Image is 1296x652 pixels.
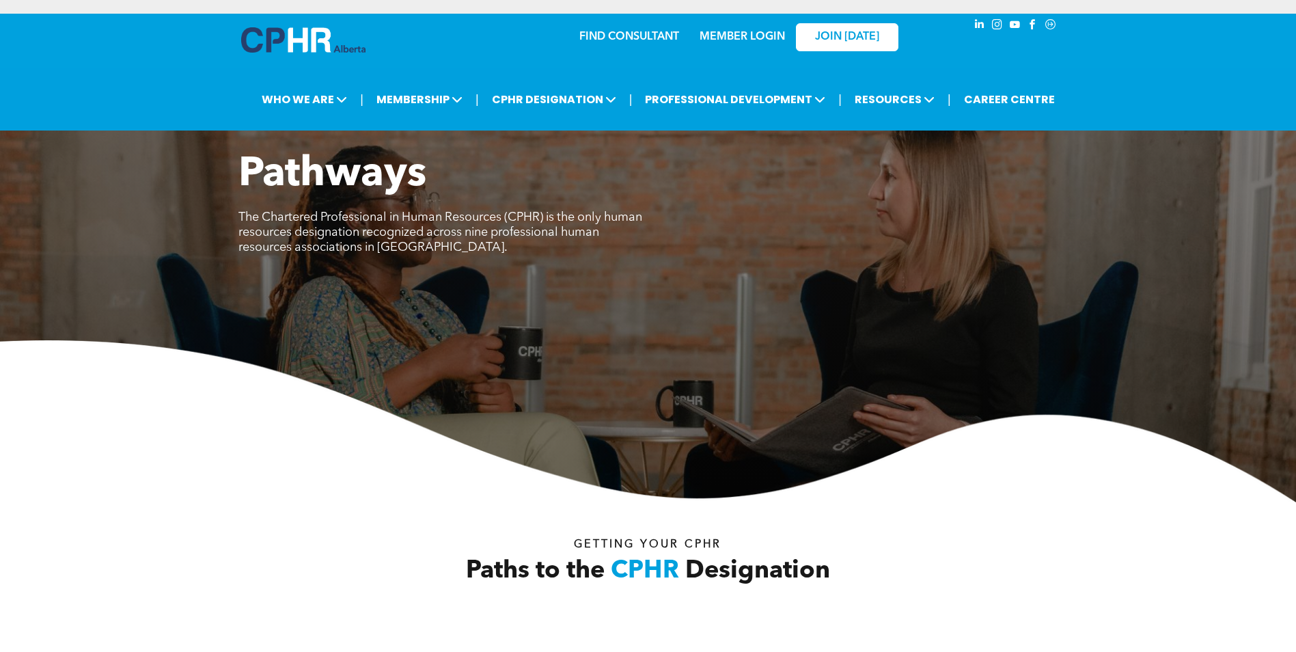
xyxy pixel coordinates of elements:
[611,559,679,584] span: CPHR
[360,85,363,113] li: |
[238,154,426,195] span: Pathways
[641,87,829,112] span: PROFESSIONAL DEVELOPMENT
[629,85,633,113] li: |
[1025,17,1040,36] a: facebook
[1043,17,1058,36] a: Social network
[475,85,479,113] li: |
[990,17,1005,36] a: instagram
[960,87,1059,112] a: CAREER CENTRE
[466,559,605,584] span: Paths to the
[815,31,879,44] span: JOIN [DATE]
[574,539,721,550] span: Getting your Cphr
[700,31,785,42] a: MEMBER LOGIN
[488,87,620,112] span: CPHR DESIGNATION
[972,17,987,36] a: linkedin
[372,87,467,112] span: MEMBERSHIP
[238,211,642,254] span: The Chartered Professional in Human Resources (CPHR) is the only human resources designation reco...
[258,87,351,112] span: WHO WE ARE
[1008,17,1023,36] a: youtube
[796,23,898,51] a: JOIN [DATE]
[948,85,951,113] li: |
[685,559,830,584] span: Designation
[241,27,366,53] img: A blue and white logo for cp alberta
[838,85,842,113] li: |
[851,87,939,112] span: RESOURCES
[579,31,679,42] a: FIND CONSULTANT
